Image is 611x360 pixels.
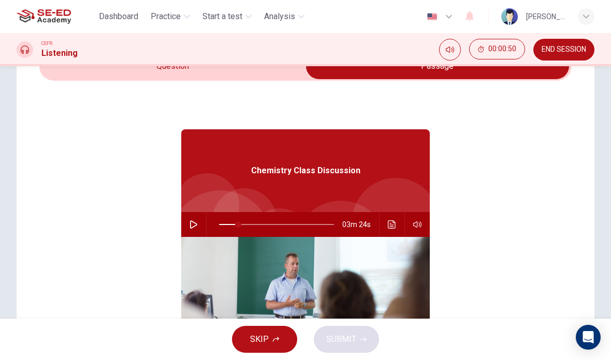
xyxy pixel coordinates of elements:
div: [PERSON_NAME] [526,10,565,23]
button: Click to see the audio transcription [384,212,400,237]
button: Practice [147,7,194,26]
span: Chemistry Class Discussion [251,164,360,177]
span: Dashboard [99,10,138,23]
span: END SESSION [542,46,586,54]
button: SKIP [232,326,297,353]
span: 03m 24s [342,212,379,237]
button: 00:00:50 [469,39,525,59]
h1: Listening [41,47,78,59]
span: Start a test [202,10,242,23]
span: CEFR [41,40,52,47]
div: Mute [439,39,461,61]
span: Practice [151,10,181,23]
button: Dashboard [95,7,142,26]
a: SE-ED Academy logo [17,6,95,27]
img: Profile picture [501,8,518,25]
img: SE-ED Academy logo [17,6,71,27]
div: Hide [469,39,525,61]
span: SKIP [250,332,269,347]
img: en [426,13,439,21]
button: Analysis [260,7,309,26]
button: Start a test [198,7,256,26]
div: Open Intercom Messenger [576,325,601,350]
span: Analysis [264,10,295,23]
span: 00:00:50 [488,45,516,53]
button: END SESSION [533,39,594,61]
